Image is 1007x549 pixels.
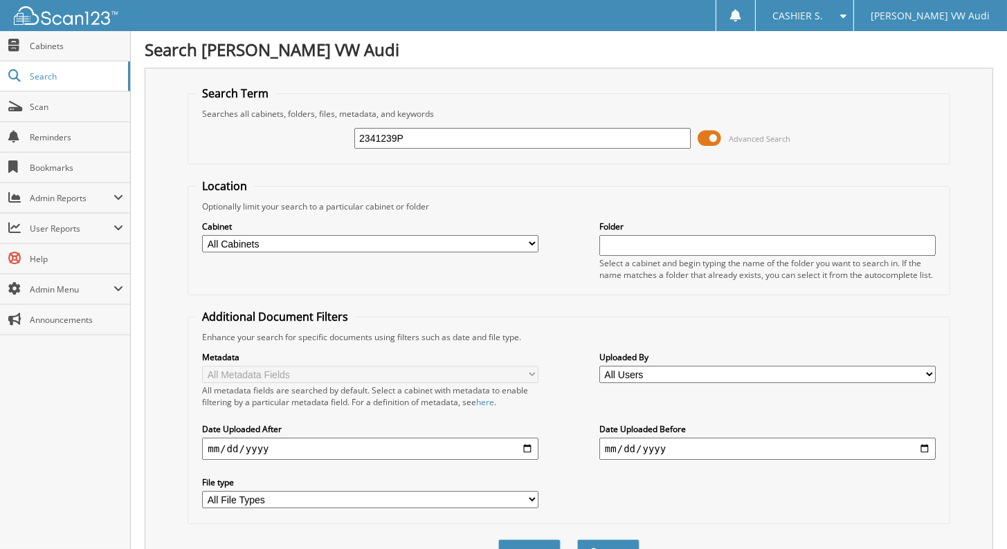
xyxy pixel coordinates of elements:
[30,40,123,52] span: Cabinets
[195,108,942,120] div: Searches all cabinets, folders, files, metadata, and keywords
[30,253,123,265] span: Help
[202,351,538,363] label: Metadata
[30,283,114,295] span: Admin Menu
[202,423,538,435] label: Date Uploaded After
[195,331,942,343] div: Enhance your search for specific documents using filters such as date and file type.
[195,201,942,212] div: Optionally limit your search to a particular cabinet or folder
[871,12,990,20] span: [PERSON_NAME] VW Audi
[30,101,123,113] span: Scan
[599,423,936,435] label: Date Uploaded Before
[30,131,123,143] span: Reminders
[30,192,114,204] span: Admin Reports
[599,351,936,363] label: Uploaded By
[938,483,1007,549] iframe: Chat Widget
[30,223,114,234] span: User Reports
[30,71,121,82] span: Search
[30,314,123,326] span: Announcements
[772,12,823,20] span: CASHIER S.
[599,438,936,460] input: end
[599,221,936,232] label: Folder
[30,162,123,174] span: Bookmarks
[476,396,494,408] a: here
[195,178,254,194] legend: Location
[202,221,538,232] label: Cabinet
[195,309,355,324] legend: Additional Document Filters
[14,6,118,25] img: scan123-logo-white.svg
[729,133,790,144] span: Advanced Search
[202,476,538,488] label: File type
[599,257,936,281] div: Select a cabinet and begin typing the name of the folder you want to search in. If the name match...
[145,38,993,61] h1: Search [PERSON_NAME] VW Audi
[195,86,275,101] legend: Search Term
[202,438,538,460] input: start
[202,384,538,408] div: All metadata fields are searched by default. Select a cabinet with metadata to enable filtering b...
